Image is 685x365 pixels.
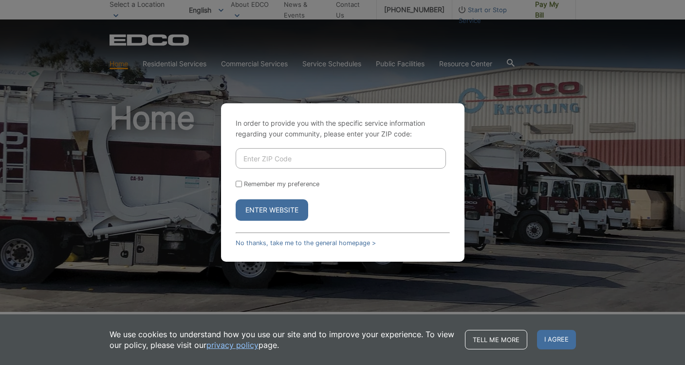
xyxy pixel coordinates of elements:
button: Enter Website [236,199,308,221]
input: Enter ZIP Code [236,148,446,169]
span: I agree [537,330,576,349]
p: In order to provide you with the specific service information regarding your community, please en... [236,118,450,139]
label: Remember my preference [244,180,319,188]
a: No thanks, take me to the general homepage > [236,239,376,247]
a: Tell me more [465,330,527,349]
a: privacy policy [206,340,259,350]
p: We use cookies to understand how you use our site and to improve your experience. To view our pol... [110,329,455,350]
